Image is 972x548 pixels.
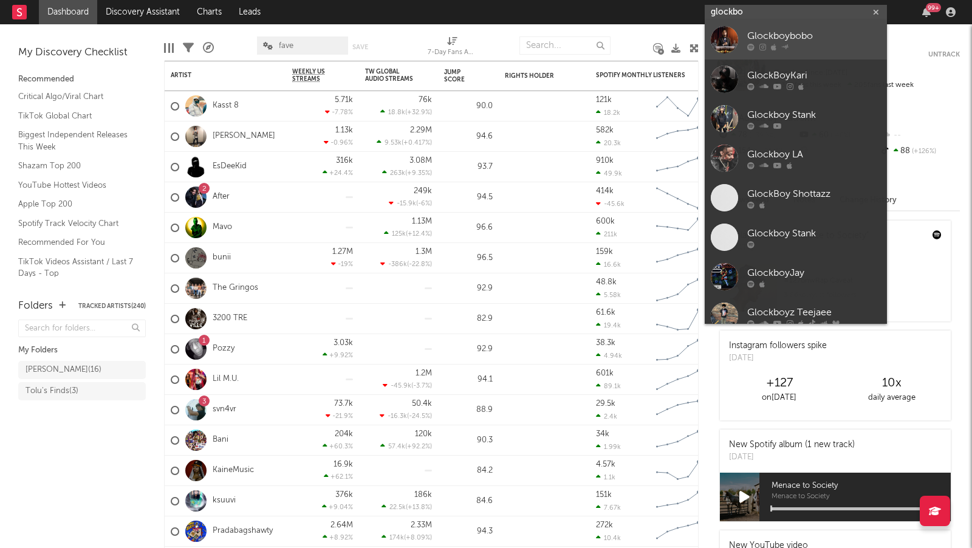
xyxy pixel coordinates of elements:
span: +8.09 % [406,535,430,541]
div: 121k [596,96,612,104]
div: 204k [335,430,353,438]
svg: Chart title [651,516,705,547]
a: GlockBoyKari [705,60,887,99]
a: Glockboy Stank [705,217,887,257]
span: +126 % [910,148,936,155]
div: Glockboyz Teejaee [747,306,881,320]
div: 2.64M [330,521,353,529]
div: 159k [596,248,613,256]
span: Menace to Society [772,479,951,493]
div: Instagram followers spike [729,340,827,352]
a: Glockboy Stank [705,99,887,139]
input: Search for artists [705,5,887,20]
span: +9.35 % [407,170,430,177]
input: Search for folders... [18,320,146,337]
span: -386k [388,261,407,268]
a: [PERSON_NAME](16) [18,361,146,379]
span: -24.5 % [409,413,430,420]
div: Edit Columns [164,30,174,66]
a: Pozzy [213,344,234,354]
span: 9.53k [385,140,402,146]
span: -16.3k [388,413,407,420]
div: 1.1k [596,473,615,481]
div: ( ) [377,139,432,146]
span: +13.8 % [408,504,430,511]
a: TikTok Videos Assistant / Last 7 Days - Top [18,255,134,280]
div: Folders [18,299,53,313]
span: -6 % [418,200,430,207]
div: 96.6 [444,221,493,235]
div: 50.4k [412,400,432,408]
div: 10.4k [596,534,621,542]
div: 90.3 [444,433,493,448]
div: 3.03k [334,339,353,347]
div: 120k [415,430,432,438]
div: -19 % [331,260,353,268]
div: Jump Score [444,69,474,83]
div: 4.57k [596,461,615,468]
span: 18.8k [388,109,405,116]
svg: Chart title [651,395,705,425]
a: Tolu's Finds(3) [18,382,146,400]
button: Untrack [928,49,960,61]
div: -7.78 % [325,108,353,116]
svg: Chart title [651,182,705,213]
div: My Discovery Checklist [18,46,146,60]
div: +24.4 % [323,169,353,177]
a: 3200 TRE [213,313,247,324]
div: ( ) [380,108,432,116]
div: 94.6 [444,129,493,144]
div: 94.3 [444,524,493,539]
div: [PERSON_NAME] ( 16 ) [26,363,101,377]
span: 57.4k [388,444,405,450]
svg: Chart title [651,152,705,182]
a: svn4vr [213,405,236,415]
input: Search... [519,36,611,55]
div: 3.08M [409,157,432,165]
a: bunii [213,253,231,263]
div: 1.13k [335,126,353,134]
span: 22.5k [389,504,406,511]
span: -15.9k [397,200,416,207]
div: on [DATE] [723,391,835,405]
div: 73.7k [334,400,353,408]
span: 174k [389,535,404,541]
div: 90.0 [444,99,493,114]
button: 99+ [922,7,931,17]
a: Kasst 8 [213,101,239,111]
div: 582k [596,126,614,134]
svg: Chart title [651,213,705,243]
div: 38.3k [596,339,615,347]
svg: Chart title [651,456,705,486]
a: Shazam Top 200 [18,159,134,173]
div: 10 x [835,376,948,391]
a: Bani [213,435,228,445]
div: Glockboy Stank [747,108,881,123]
div: 910k [596,157,614,165]
svg: Chart title [651,486,705,516]
div: ( ) [384,230,432,238]
div: 76k [419,96,432,104]
div: A&R Pipeline [203,30,214,66]
span: +32.9 % [407,109,430,116]
div: Glockboy Stank [747,227,881,241]
div: 88 [879,143,960,159]
span: fave [279,42,293,50]
div: GlockBoyKari [747,69,881,83]
span: -22.8 % [409,261,430,268]
div: 19.4k [596,321,621,329]
div: 82.9 [444,312,493,326]
div: Tolu's Finds ( 3 ) [26,384,78,399]
a: Lil M.U. [213,374,239,385]
span: Menace to Society [772,493,951,501]
div: My Folders [18,343,146,358]
div: 601k [596,369,614,377]
div: 249k [414,187,432,195]
a: Apple Top 200 [18,197,134,211]
span: 263k [390,170,405,177]
div: Recommended [18,72,146,87]
svg: Chart title [651,334,705,365]
div: GlockBoy Shottazz [747,187,881,202]
svg: Chart title [651,122,705,152]
div: 151k [596,491,612,499]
